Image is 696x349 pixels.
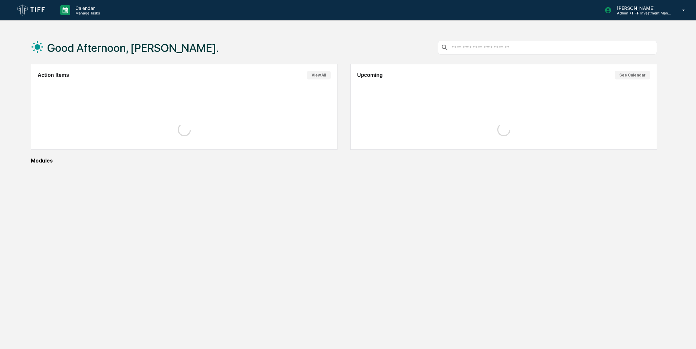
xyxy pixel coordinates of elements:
p: [PERSON_NAME] [612,5,673,11]
p: Admin • TIFF Investment Management [612,11,673,15]
p: Manage Tasks [70,11,103,15]
h2: Action Items [38,72,69,78]
h2: Upcoming [357,72,383,78]
h1: Good Afternoon, [PERSON_NAME]. [47,41,219,55]
button: View All [307,71,331,79]
img: logo [16,3,47,17]
button: See Calendar [615,71,650,79]
div: Modules [31,158,657,164]
p: Calendar [70,5,103,11]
